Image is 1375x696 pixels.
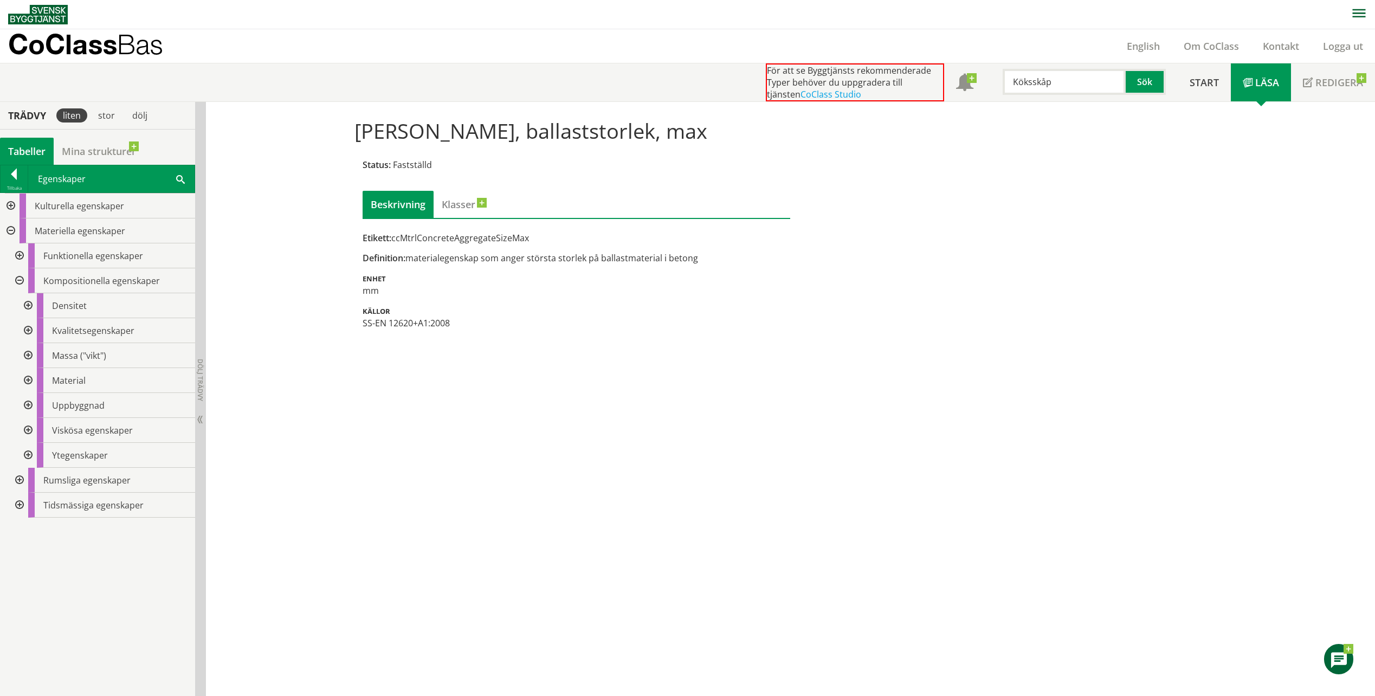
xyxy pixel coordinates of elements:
div: mm [363,285,791,297]
span: Läsa [1255,76,1279,89]
div: ccMtrlConcreteAggregateSizeMax [363,232,791,244]
span: Tidsmässiga egenskaper [43,499,144,511]
span: Massa ("vikt") [52,350,106,362]
div: dölj [126,108,154,123]
div: Enhet [363,273,791,282]
a: Logga ut [1311,40,1375,53]
input: Sök [1003,69,1126,95]
span: Status: [363,159,391,171]
div: Beskrivning [363,191,434,218]
span: Funktionella egenskaper [43,250,143,262]
span: Kvalitetsegenskaper [52,325,134,337]
span: Kulturella egenskaper [35,200,124,212]
div: materialegenskap som anger största storlek på ballastmaterial i betong [363,252,791,264]
div: För att se Byggtjänsts rekommenderade Typer behöver du uppgradera till tjänsten [766,63,944,101]
a: Redigera [1291,63,1375,101]
span: Notifikationer [956,75,973,92]
div: Trädvy [2,109,52,121]
a: Kontakt [1251,40,1311,53]
span: Uppbyggnad [52,399,105,411]
a: Start [1178,63,1231,101]
span: Bas [117,28,163,60]
div: liten [56,108,87,123]
h1: [PERSON_NAME], ballaststorlek, max [354,119,1021,143]
div: SS-EN 12620+A1:2008 [363,317,791,329]
span: Dölj trädvy [196,359,205,401]
span: Etikett: [363,232,391,244]
p: CoClass [8,38,163,50]
a: Om CoClass [1172,40,1251,53]
span: Densitet [52,300,87,312]
button: Sök [1126,69,1166,95]
a: CoClassBas [8,29,186,63]
a: Mina strukturer [54,138,144,165]
a: English [1115,40,1172,53]
span: Kompositionella egenskaper [43,275,160,287]
a: Läsa [1231,63,1291,101]
div: Källor [363,305,791,315]
span: Ytegenskaper [52,449,108,461]
span: Sök i tabellen [176,173,185,184]
span: Material [52,375,86,386]
div: stor [92,108,121,123]
span: Definition: [363,252,405,264]
span: Redigera [1315,76,1363,89]
span: Rumsliga egenskaper [43,474,131,486]
span: Start [1190,76,1219,89]
span: Materiella egenskaper [35,225,125,237]
span: Viskösa egenskaper [52,424,133,436]
span: Fastställd [393,159,432,171]
div: Tillbaka [1,184,28,192]
a: CoClass Studio [801,88,861,100]
img: Svensk Byggtjänst [8,5,68,24]
a: Klasser [434,191,483,218]
div: Egenskaper [28,165,195,192]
